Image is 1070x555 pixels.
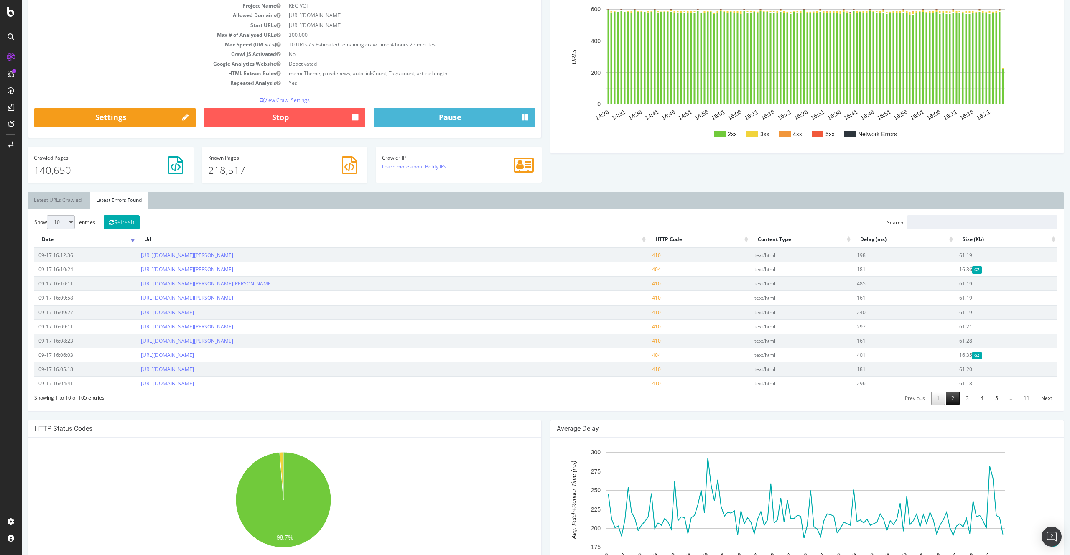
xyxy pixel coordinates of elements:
text: 15:41 [821,108,837,121]
text: Avg. Fetch+Render Time (ms) [549,461,555,540]
text: 16:16 [937,108,953,121]
td: 240 [831,305,933,319]
td: [URL][DOMAIN_NAME] [263,10,513,20]
td: Repeated Analysis [13,78,263,88]
text: 15:21 [754,108,771,121]
td: text/html [729,319,831,334]
label: Search: [865,215,1036,229]
td: 10 URLs / s Estimated remaining crawl time: [263,40,513,49]
td: 09-17 16:10:24 [13,262,115,276]
span: 410 [630,309,639,316]
td: 09-17 16:12:36 [13,248,115,262]
td: No [263,49,513,59]
span: Gzipped Content [950,352,960,359]
td: 61.19 [933,276,1036,290]
td: 181 [831,362,933,376]
td: [URL][DOMAIN_NAME] [263,20,513,30]
text: 15:51 [854,108,870,121]
text: 200 [569,525,579,532]
td: 401 [831,348,933,362]
text: 14:46 [639,108,655,121]
a: 2 [924,392,938,405]
a: [URL][DOMAIN_NAME][PERSON_NAME] [119,266,211,273]
td: 61.21 [933,319,1036,334]
td: 61.20 [933,362,1036,376]
td: text/html [729,334,831,348]
text: 14:36 [605,108,622,121]
text: 15:26 [771,108,787,121]
text: 16:21 [953,108,970,121]
td: text/html [729,376,831,390]
text: 14:31 [589,108,605,121]
td: REC-VOI [263,1,513,10]
td: 09-17 16:09:27 [13,305,115,319]
text: 15:56 [871,108,887,121]
svg: A chart. [535,1,1033,147]
td: Crawl JS Activated [13,49,263,59]
td: 161 [831,290,933,305]
a: Previous [878,392,909,405]
td: Google Analytics Website [13,59,263,69]
td: Max Speed (URLs / s) [13,40,263,49]
th: Url: activate to sort column ascending [115,232,626,248]
a: 3 [939,392,953,405]
a: [URL][DOMAIN_NAME][PERSON_NAME][PERSON_NAME] [119,280,251,287]
th: Content Type: activate to sort column ascending [729,232,831,248]
a: Latest URLs Crawled [6,192,66,209]
td: 300,000 [263,30,513,40]
span: Gzipped Content [950,266,960,273]
td: Project Name [13,1,263,10]
a: 11 [996,392,1013,405]
text: 175 [569,544,579,550]
text: 400 [569,38,579,44]
text: URLs [549,50,555,64]
a: Learn more about Botify IPs [360,163,425,170]
button: Refresh [82,215,118,229]
select: Showentries [25,215,53,229]
text: 200 [569,69,579,76]
span: … [982,395,996,402]
a: [URL][DOMAIN_NAME] [119,366,172,373]
th: HTTP Code: activate to sort column ascending [626,232,729,248]
span: 4 hours 25 minutes [369,41,414,48]
td: text/html [729,276,831,290]
th: Delay (ms): activate to sort column ascending [831,232,933,248]
text: 15:11 [721,108,738,121]
td: text/html [729,348,831,362]
h4: Pages Known [186,155,340,160]
h4: Pages Crawled [12,155,166,160]
td: 16.36 [933,262,1036,276]
a: 1 [909,392,923,405]
a: Settings [13,108,174,128]
td: 09-17 16:09:11 [13,319,115,334]
td: 485 [831,276,933,290]
td: 16.35 [933,348,1036,362]
text: 2xx [706,131,715,137]
span: 410 [630,366,639,373]
a: [URL][DOMAIN_NAME] [119,380,172,387]
a: [URL][DOMAIN_NAME][PERSON_NAME] [119,323,211,330]
text: 98.7% [255,534,272,541]
text: 16:11 [920,108,937,121]
text: 15:46 [838,108,854,121]
td: Allowed Domains [13,10,263,20]
p: 218,517 [186,163,340,177]
td: 09-17 16:08:23 [13,334,115,348]
th: Size (Kb): activate to sort column ascending [933,232,1036,248]
text: 300 [569,449,579,456]
td: HTML Extract Rules [13,69,263,78]
div: Open Intercom Messenger [1042,527,1062,547]
span: 410 [630,323,639,330]
a: [URL][DOMAIN_NAME][PERSON_NAME] [119,337,211,344]
td: Yes [263,78,513,88]
text: 250 [569,487,579,494]
a: [URL][DOMAIN_NAME] [119,351,172,359]
td: Deactivated [263,59,513,69]
td: memeTheme, plusdenews, autoLinkCount, Tags count, articleLength [263,69,513,78]
a: 4 [953,392,967,405]
a: [URL][DOMAIN_NAME][PERSON_NAME] [119,294,211,301]
text: 14:26 [572,108,588,121]
td: 61.19 [933,290,1036,305]
span: 410 [630,294,639,301]
td: 61.28 [933,334,1036,348]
